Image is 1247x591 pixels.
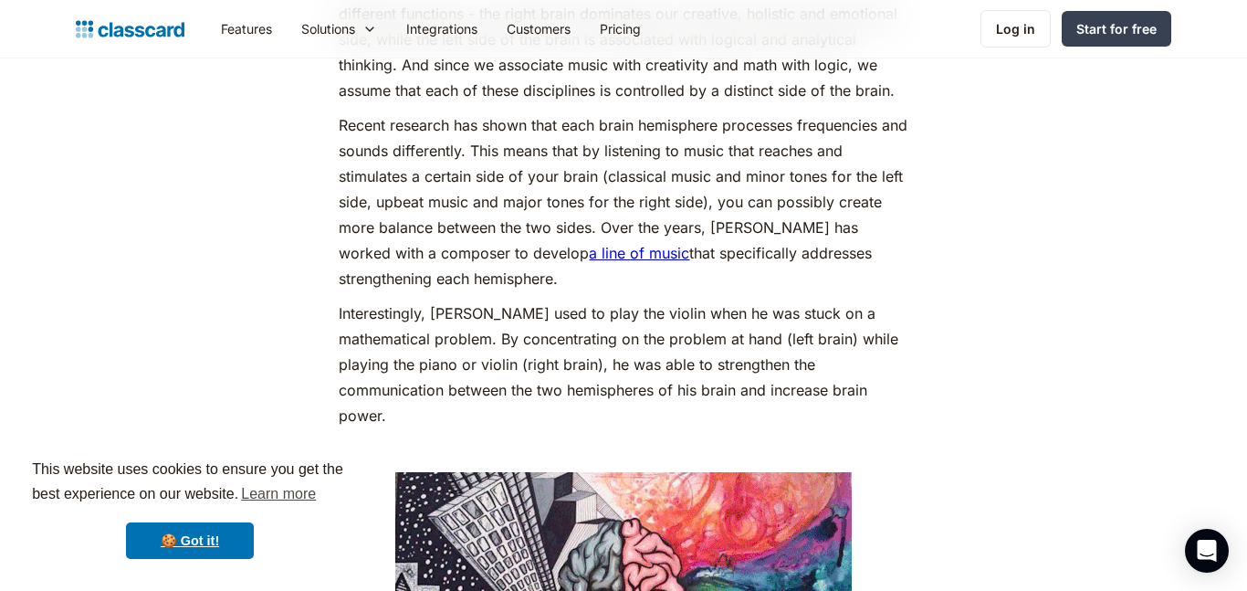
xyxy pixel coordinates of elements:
[206,8,287,49] a: Features
[339,112,907,291] p: Recent research has shown that each brain hemisphere processes frequencies and sounds differently...
[126,522,254,559] a: dismiss cookie message
[1076,19,1157,38] div: Start for free
[15,441,365,576] div: cookieconsent
[32,459,348,508] span: This website uses cookies to ensure you get the best experience on our website.
[996,19,1035,38] div: Log in
[287,8,392,49] div: Solutions
[238,480,319,508] a: learn more about cookies
[76,16,184,42] a: home
[339,301,907,428] p: Interestingly, [PERSON_NAME] used to play the violin when he was stuck on a mathematical problem....
[980,10,1051,47] a: Log in
[589,244,689,262] a: a line of music
[1062,11,1171,47] a: Start for free
[585,8,655,49] a: Pricing
[392,8,492,49] a: Integrations
[301,19,355,38] div: Solutions
[339,438,907,463] p: ‍
[492,8,585,49] a: Customers
[1185,529,1229,573] div: Open Intercom Messenger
